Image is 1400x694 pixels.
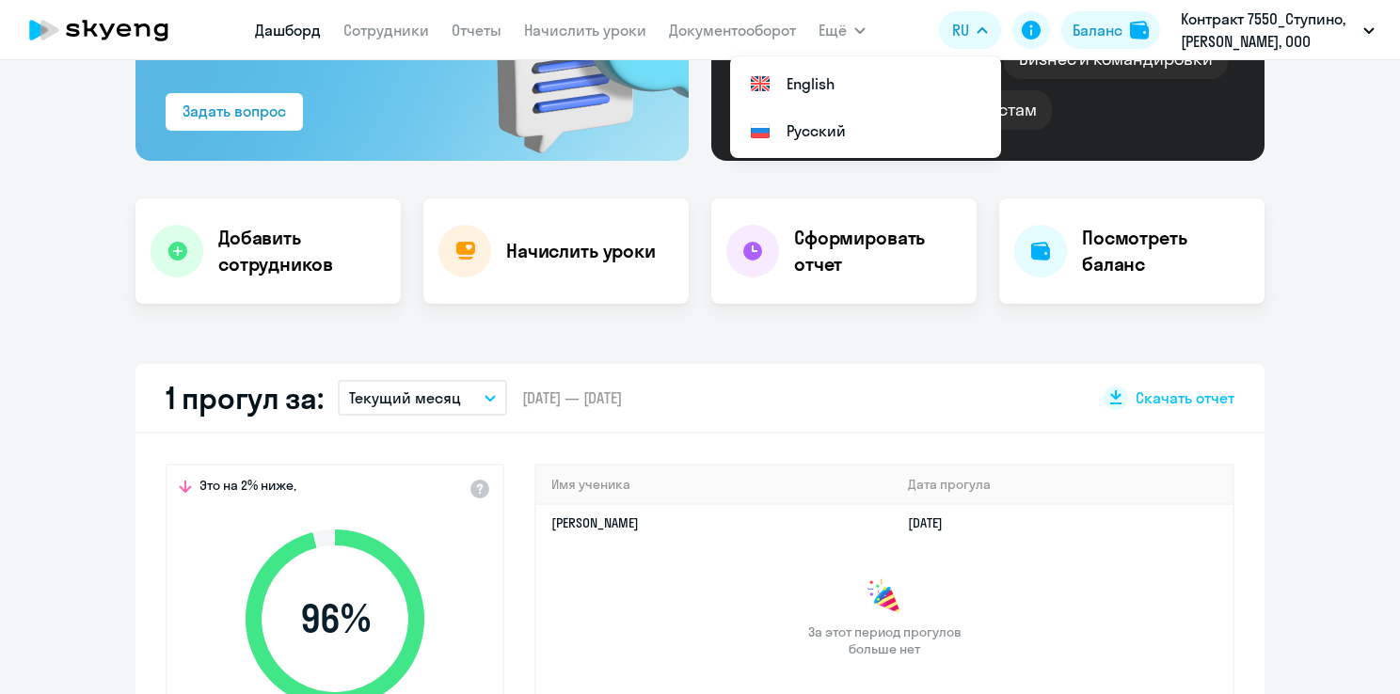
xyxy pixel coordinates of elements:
img: balance [1130,21,1149,39]
a: Дашборд [255,21,321,39]
button: Ещё [819,11,866,49]
a: Отчеты [452,21,501,39]
h4: Сформировать отчет [794,225,962,277]
h2: 1 прогул за: [166,379,323,417]
h4: Посмотреть баланс [1082,225,1249,277]
a: Документооборот [669,21,796,39]
th: Дата прогула [893,465,1233,504]
img: congrats [866,578,903,616]
span: За этот период прогулов больше нет [805,623,963,657]
span: Ещё [819,19,847,41]
button: Балансbalance [1061,11,1160,49]
img: Русский [749,119,772,142]
h4: Добавить сотрудников [218,225,386,277]
ul: Ещё [730,56,1001,158]
button: RU [939,11,1001,49]
a: Сотрудники [343,21,429,39]
img: English [749,72,772,95]
span: RU [952,19,969,41]
button: Задать вопрос [166,93,303,131]
span: Это на 2% ниже, [199,477,296,499]
button: Контракт 7550_Ступино, [PERSON_NAME], ООО [1171,8,1384,53]
span: Скачать отчет [1136,387,1234,408]
a: Начислить уроки [524,21,646,39]
a: [PERSON_NAME] [551,514,639,531]
a: [DATE] [908,514,958,531]
div: Баланс [1073,19,1122,41]
p: Текущий месяц [349,386,461,409]
span: [DATE] — [DATE] [522,387,622,408]
button: Текущий месяц [338,380,507,416]
span: 96 % [227,596,443,641]
div: Задать вопрос [183,100,286,122]
h4: Начислить уроки [506,238,656,264]
th: Имя ученика [536,465,893,504]
p: Контракт 7550_Ступино, [PERSON_NAME], ООО [1181,8,1356,53]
